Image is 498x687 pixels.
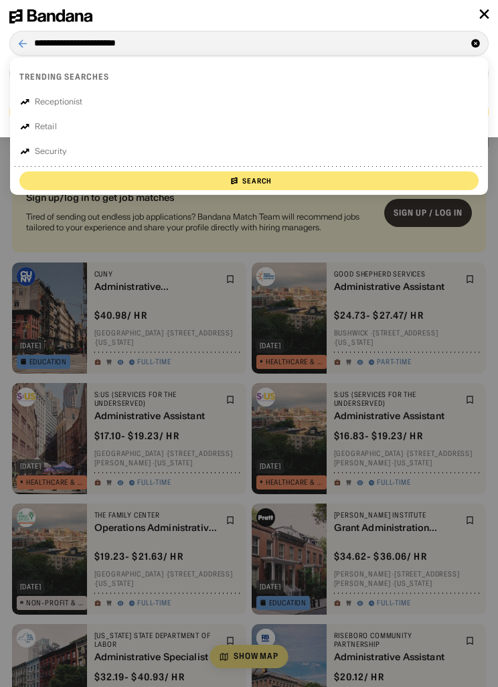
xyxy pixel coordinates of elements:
[35,147,67,155] div: Security
[9,9,92,23] img: Bandana logotype
[19,72,109,82] div: Trending searches
[35,123,57,131] div: Retail
[242,177,272,185] div: Search
[35,98,82,106] div: Receptionist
